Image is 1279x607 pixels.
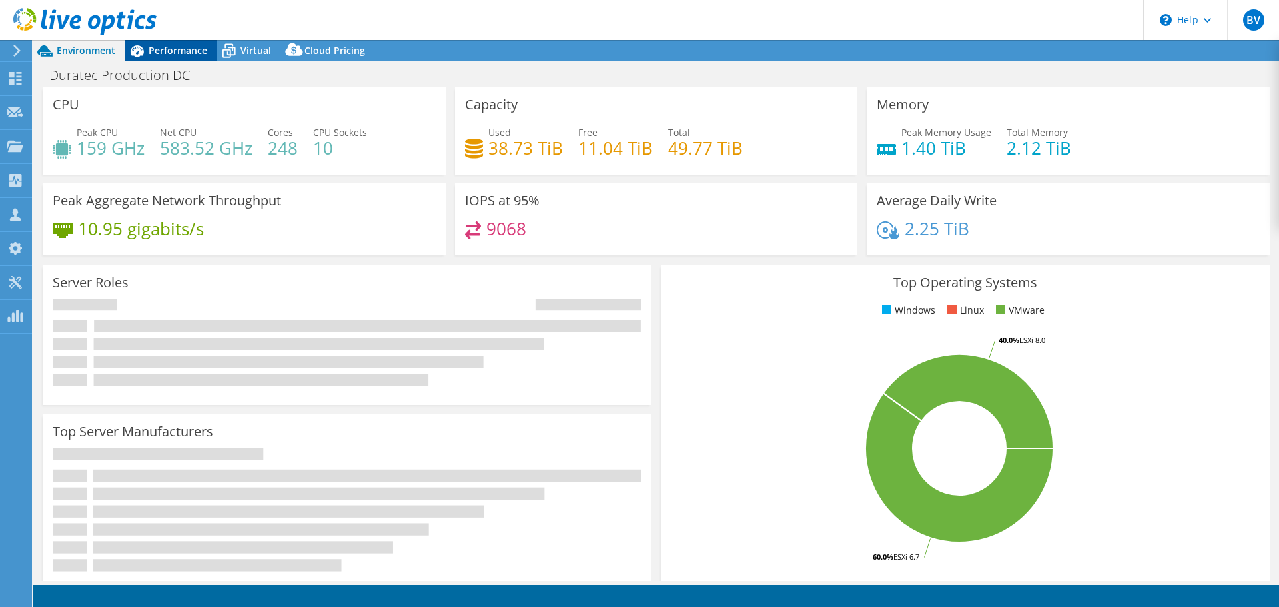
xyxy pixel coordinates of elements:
[1160,14,1172,26] svg: \n
[668,126,690,139] span: Total
[905,221,969,236] h4: 2.25 TiB
[268,141,298,155] h4: 248
[999,335,1019,345] tspan: 40.0%
[160,141,252,155] h4: 583.52 GHz
[53,97,79,112] h3: CPU
[313,126,367,139] span: CPU Sockets
[465,193,540,208] h3: IOPS at 95%
[313,141,367,155] h4: 10
[873,552,893,562] tspan: 60.0%
[53,193,281,208] h3: Peak Aggregate Network Throughput
[57,44,115,57] span: Environment
[1019,335,1045,345] tspan: ESXi 8.0
[149,44,207,57] span: Performance
[486,221,526,236] h4: 9068
[578,126,598,139] span: Free
[78,221,204,236] h4: 10.95 gigabits/s
[1243,9,1264,31] span: BV
[901,126,991,139] span: Peak Memory Usage
[1007,126,1068,139] span: Total Memory
[893,552,919,562] tspan: ESXi 6.7
[671,275,1260,290] h3: Top Operating Systems
[877,193,997,208] h3: Average Daily Write
[901,141,991,155] h4: 1.40 TiB
[240,44,271,57] span: Virtual
[77,126,118,139] span: Peak CPU
[465,97,518,112] h3: Capacity
[578,141,653,155] h4: 11.04 TiB
[488,126,511,139] span: Used
[160,126,197,139] span: Net CPU
[53,424,213,439] h3: Top Server Manufacturers
[879,303,935,318] li: Windows
[304,44,365,57] span: Cloud Pricing
[77,141,145,155] h4: 159 GHz
[43,68,211,83] h1: Duratec Production DC
[1007,141,1071,155] h4: 2.12 TiB
[668,141,743,155] h4: 49.77 TiB
[944,303,984,318] li: Linux
[53,275,129,290] h3: Server Roles
[993,303,1045,318] li: VMware
[268,126,293,139] span: Cores
[877,97,929,112] h3: Memory
[488,141,563,155] h4: 38.73 TiB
